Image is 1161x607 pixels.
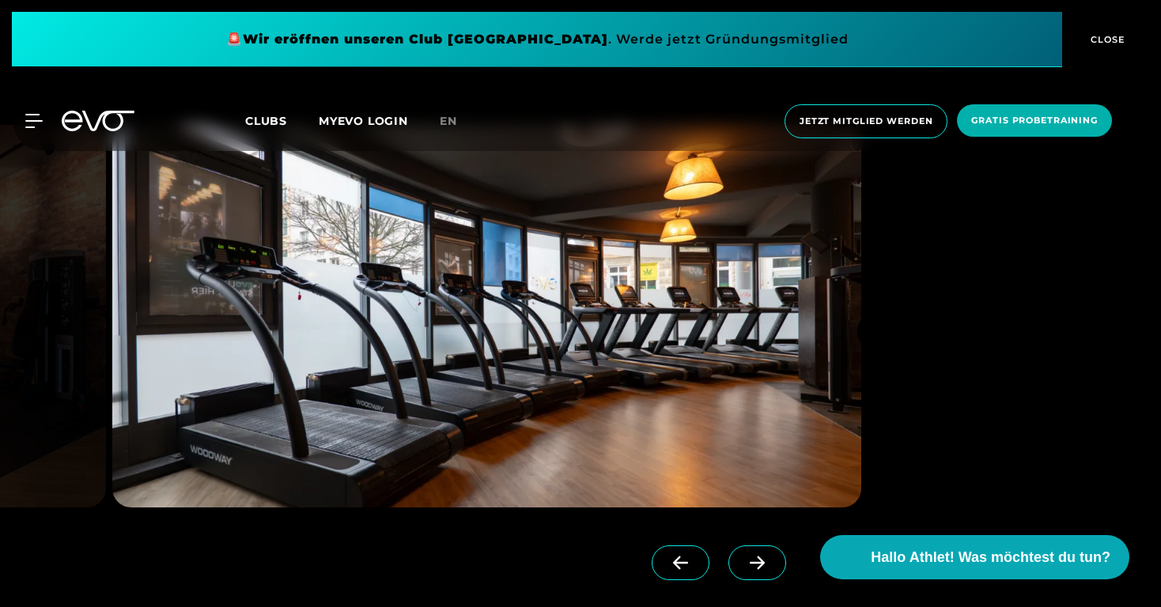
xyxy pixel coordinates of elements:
a: Gratis Probetraining [952,104,1117,138]
span: Clubs [245,114,287,128]
a: MYEVO LOGIN [319,114,408,128]
span: Jetzt Mitglied werden [800,115,932,128]
img: evofitness [112,125,861,507]
span: CLOSE [1087,32,1125,47]
a: en [440,112,476,130]
span: en [440,114,457,128]
a: Clubs [245,113,319,128]
a: Jetzt Mitglied werden [780,104,952,138]
button: CLOSE [1062,12,1149,67]
span: Hallo Athlet! Was möchtest du tun? [871,547,1110,568]
span: Gratis Probetraining [971,114,1098,127]
button: Hallo Athlet! Was möchtest du tun? [820,535,1129,579]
